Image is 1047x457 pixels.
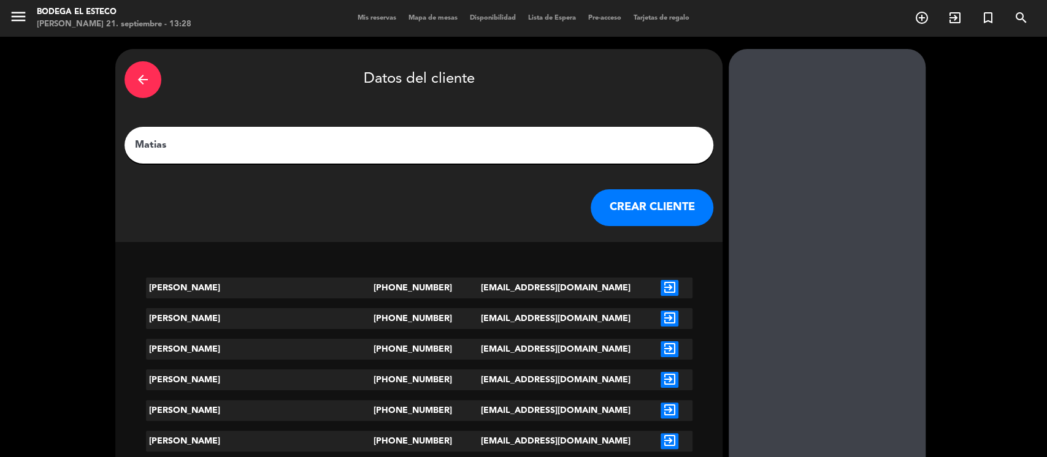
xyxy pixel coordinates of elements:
div: [PHONE_NUMBER] [374,400,465,421]
div: [EMAIL_ADDRESS][DOMAIN_NAME] [464,339,646,360]
div: [PHONE_NUMBER] [374,278,465,298]
i: exit_to_app [661,402,678,418]
i: exit_to_app [661,341,678,357]
i: exit_to_app [661,372,678,388]
span: Mapa de mesas [402,15,464,21]
button: CREAR CLIENTE [591,189,713,226]
div: Datos del cliente [125,58,713,101]
div: [PERSON_NAME] [146,400,374,421]
i: arrow_back [136,72,150,87]
div: [PERSON_NAME] [146,369,374,390]
i: exit_to_app [661,311,678,327]
span: Pre-acceso [582,15,627,21]
span: Tarjetas de regalo [627,15,696,21]
div: [EMAIL_ADDRESS][DOMAIN_NAME] [464,278,646,298]
div: [EMAIL_ADDRESS][DOMAIN_NAME] [464,308,646,329]
i: turned_in_not [981,10,995,25]
div: [PHONE_NUMBER] [374,308,465,329]
i: search [1014,10,1029,25]
div: [PERSON_NAME] [146,308,374,329]
div: [PHONE_NUMBER] [374,339,465,360]
i: exit_to_app [948,10,962,25]
input: Escriba nombre, correo electrónico o número de teléfono... [134,137,704,154]
div: [PERSON_NAME] [146,278,374,298]
div: [PHONE_NUMBER] [374,431,465,451]
span: Disponibilidad [464,15,522,21]
div: [PERSON_NAME] 21. septiembre - 13:28 [37,18,191,31]
span: Lista de Espera [522,15,582,21]
i: exit_to_app [661,433,678,449]
i: add_circle_outline [915,10,929,25]
div: [PHONE_NUMBER] [374,369,465,390]
i: menu [9,7,28,26]
div: [EMAIL_ADDRESS][DOMAIN_NAME] [464,400,646,421]
span: Mis reservas [351,15,402,21]
div: [EMAIL_ADDRESS][DOMAIN_NAME] [464,431,646,451]
div: [EMAIL_ADDRESS][DOMAIN_NAME] [464,369,646,390]
i: exit_to_app [661,280,678,296]
div: [PERSON_NAME] [146,431,374,451]
button: menu [9,7,28,30]
div: [PERSON_NAME] [146,339,374,360]
div: Bodega El Esteco [37,6,191,18]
